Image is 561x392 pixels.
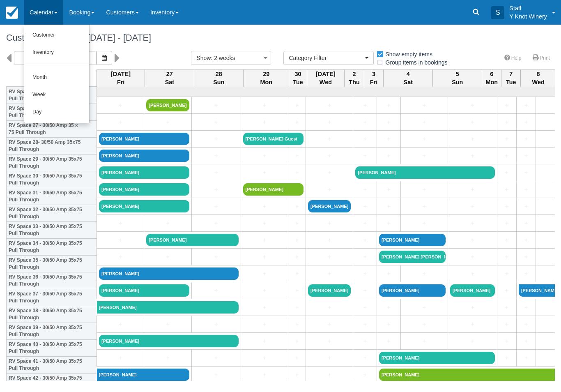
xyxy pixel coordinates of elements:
[24,44,89,61] a: Inventory
[24,25,90,123] ul: Calendar
[24,27,89,44] a: Customer
[24,86,89,104] a: Week
[24,104,89,121] a: Day
[24,69,89,86] a: Month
